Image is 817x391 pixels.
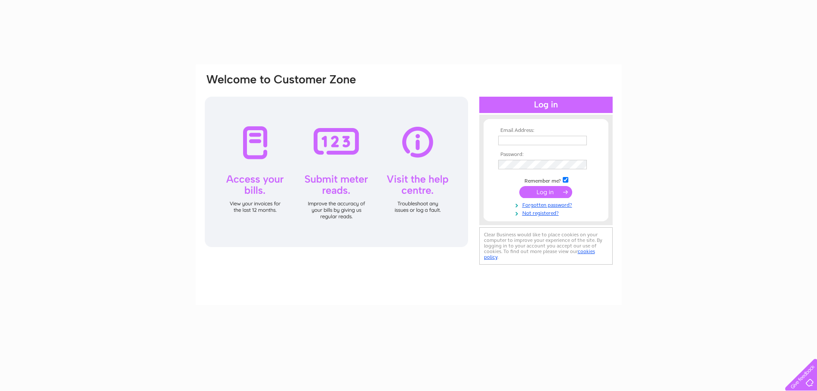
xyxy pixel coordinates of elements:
th: Email Address: [496,128,596,134]
th: Password: [496,152,596,158]
a: Not registered? [498,208,596,217]
td: Remember me? [496,176,596,184]
a: cookies policy [484,248,595,260]
div: Clear Business would like to place cookies on your computer to improve your experience of the sit... [479,227,613,265]
input: Submit [519,186,572,198]
a: Forgotten password? [498,200,596,208]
